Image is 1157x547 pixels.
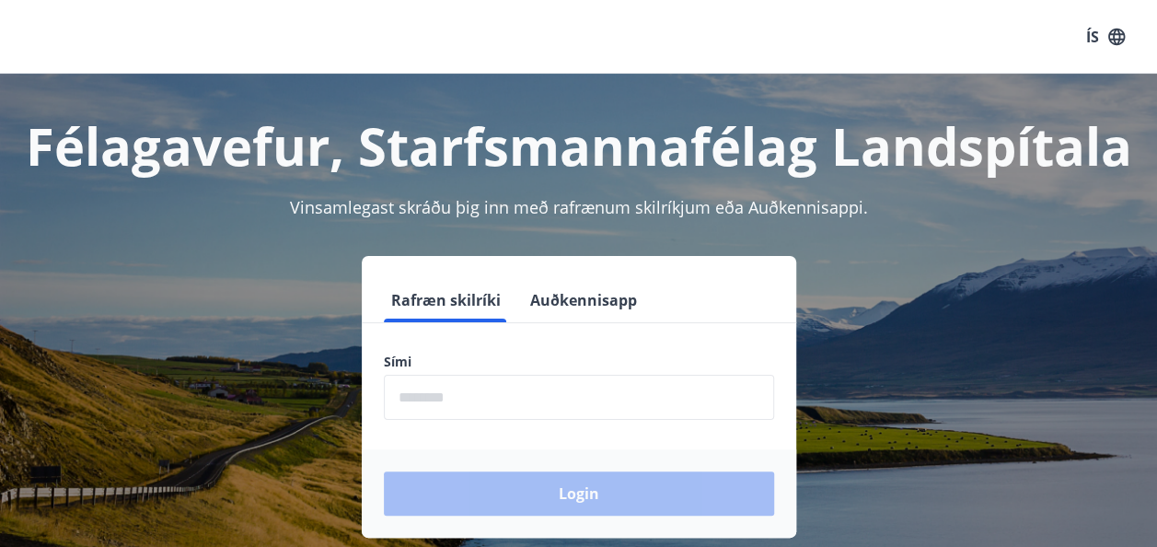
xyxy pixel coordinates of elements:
[523,278,644,322] button: Auðkennisapp
[1076,20,1135,53] button: ÍS
[384,278,508,322] button: Rafræn skilríki
[384,353,774,371] label: Sími
[290,196,868,218] span: Vinsamlegast skráðu þig inn með rafrænum skilríkjum eða Auðkennisappi.
[22,111,1135,180] h1: Félagavefur, Starfsmannafélag Landspítala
